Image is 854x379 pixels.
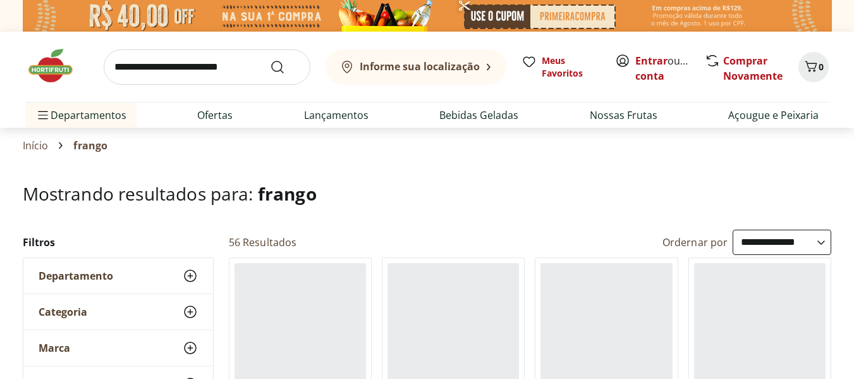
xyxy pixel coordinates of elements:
[304,108,369,123] a: Lançamentos
[326,49,506,85] button: Informe sua localização
[39,270,113,282] span: Departamento
[23,258,213,294] button: Departamento
[197,108,233,123] a: Ofertas
[270,59,300,75] button: Submit Search
[590,108,657,123] a: Nossas Frutas
[439,108,518,123] a: Bebidas Geladas
[819,61,824,73] span: 0
[73,140,107,151] span: frango
[635,53,692,84] span: ou
[360,59,480,73] b: Informe sua localização
[23,330,213,366] button: Marca
[635,54,668,68] a: Entrar
[728,108,819,123] a: Açougue e Peixaria
[39,342,70,354] span: Marca
[542,54,600,80] span: Meus Favoritos
[522,54,600,80] a: Meus Favoritos
[635,54,705,83] a: Criar conta
[39,306,87,318] span: Categoria
[23,183,832,204] h1: Mostrando resultados para:
[25,47,88,85] img: Hortifruti
[23,140,49,151] a: Início
[258,182,317,206] span: frango
[35,100,126,130] span: Departamentos
[229,235,297,249] h2: 56 Resultados
[23,294,213,330] button: Categoria
[104,49,310,85] input: search
[723,54,783,83] a: Comprar Novamente
[23,230,214,255] h2: Filtros
[35,100,51,130] button: Menu
[798,52,829,82] button: Carrinho
[662,235,728,249] label: Ordernar por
